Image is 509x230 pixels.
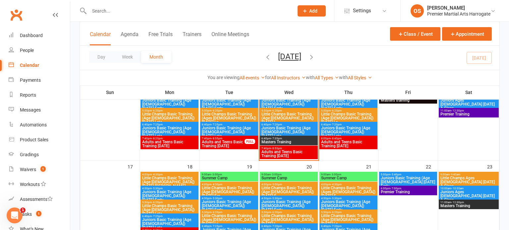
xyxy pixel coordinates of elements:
span: 9:00am [201,173,257,176]
span: Settings [353,3,371,18]
th: Tue [199,85,259,99]
div: Payments [20,77,41,83]
span: Little Champs Basic Training (Age [DEMOGRAPHIC_DATA]) [DATE] Late [142,112,197,124]
span: 4:50pm [201,197,257,200]
span: 5:50pm [321,109,376,112]
span: 1 [36,211,41,216]
span: - 6:20pm [331,109,342,112]
span: Add [309,8,317,14]
span: Summer Camp [201,176,257,180]
span: - 7:25pm [152,123,163,126]
button: Calendar [90,31,111,45]
span: - 6:20pm [152,201,163,204]
span: - 7:00pm [390,187,401,190]
span: 5:50pm [261,211,316,214]
button: [DATE] [278,52,301,61]
div: Tasks [20,211,32,217]
span: Little Champs Basic Training (Age [DEMOGRAPHIC_DATA]) [DATE] Ear... [201,186,257,198]
div: OS [411,4,424,18]
span: Summer Camp [261,176,316,180]
span: - 5:00pm [271,183,282,186]
span: - 12:30pm [451,201,464,204]
span: - 8:45pm [331,137,342,140]
span: Juniors Basic Training (Age [DEMOGRAPHIC_DATA] [DATE] Early [380,176,436,188]
strong: with [339,75,348,80]
strong: for [265,75,271,80]
div: 20 [307,161,318,172]
a: All Styles [348,75,372,80]
span: Juniors Basic Training (Age [DEMOGRAPHIC_DATA]) [DATE] Late [321,126,376,138]
span: Juniors Basic Training (Age [DEMOGRAPHIC_DATA]) [DATE] Early [261,98,316,110]
span: Juniors Basic Training (Age [DEMOGRAPHIC_DATA]) [DATE] Early [201,200,257,212]
span: 5:50pm [261,109,316,112]
span: 5:00pm [380,173,436,176]
a: All events [240,75,265,80]
span: - 5:30pm [211,197,222,200]
span: Little Champs Basic Training (Age [DEMOGRAPHIC_DATA]) [DATE] La... [321,112,376,124]
span: 4:50pm [261,197,316,200]
iframe: Intercom live chat [7,207,23,223]
span: - 4:30pm [152,173,163,176]
button: Week [114,51,141,63]
button: Free Trials [148,31,173,45]
div: Product Sales [20,137,48,142]
div: Reports [20,92,36,98]
a: Automations [9,117,70,132]
span: - 9:45am [450,173,460,176]
span: 6:40pm [261,123,316,126]
th: Thu [319,85,378,99]
div: Calendar [20,63,39,68]
button: Agenda [121,31,139,45]
strong: with [306,75,315,80]
div: FULL [245,139,255,144]
span: Little Champs Basic Training (Age [DEMOGRAPHIC_DATA]) [DATE] L... [261,214,316,226]
span: - 6:20pm [271,109,282,112]
span: 6:40pm [261,225,316,228]
a: Dashboard [9,28,70,43]
div: 19 [247,161,259,172]
span: 7:40pm [142,137,197,140]
a: Gradings [9,147,70,162]
span: - 7:20pm [331,225,342,228]
button: Month [141,51,171,63]
a: Workouts [9,177,70,192]
div: Premier Martial Arts Harrogate [427,11,490,17]
div: 17 [128,161,140,172]
span: Juniors Basic Training (Age [DEMOGRAPHIC_DATA]) [DATE] Early [201,98,257,110]
span: - 7:25pm [152,215,163,218]
span: 6:40pm [201,225,257,228]
span: - 6:20pm [331,211,342,214]
span: Premier Training [440,112,497,116]
button: Add [298,5,326,17]
button: Online Meetings [211,31,249,45]
span: Juniors Basic Training (Age [DEMOGRAPHIC_DATA]) [DATE] Early [142,98,197,110]
span: - 7:20pm [271,225,282,228]
span: Little Champs Basic Training (Age [DEMOGRAPHIC_DATA]) [DATE] Late [142,204,197,216]
div: 21 [366,161,378,172]
span: Adults and Teens Basic Training [DATE] [321,140,376,148]
a: Waivers 1 [9,162,70,177]
span: - 5:30pm [331,197,342,200]
div: 18 [187,161,199,172]
span: 6:40pm [321,225,376,228]
div: Messages [20,107,41,113]
span: 9:00am [440,173,497,176]
span: Little Champs Basic Training (Age [DEMOGRAPHIC_DATA]) [DATE] La... [321,214,376,226]
span: 9:00am [321,173,376,176]
span: 7:40pm [261,147,316,150]
span: - 6:20pm [211,109,222,112]
span: Premier Training [380,190,436,194]
span: Juniors Basic Training (Age [DEMOGRAPHIC_DATA]) [DATE] Early [142,190,197,202]
span: Juniors Ages [DEMOGRAPHIC_DATA] [DATE] A Class [440,190,497,202]
span: 6:40pm [142,215,197,218]
span: - 3:00pm [271,173,282,176]
span: - 12:30pm [451,109,464,112]
span: 4:00pm [261,183,316,186]
a: Tasks 1 [9,207,70,222]
span: - 7:35pm [271,137,282,140]
span: 6:40pm [201,123,257,126]
span: 4:50pm [321,197,376,200]
span: 4:00pm [201,183,257,186]
span: 6:00pm [380,187,436,190]
a: All Instructors [271,75,306,80]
